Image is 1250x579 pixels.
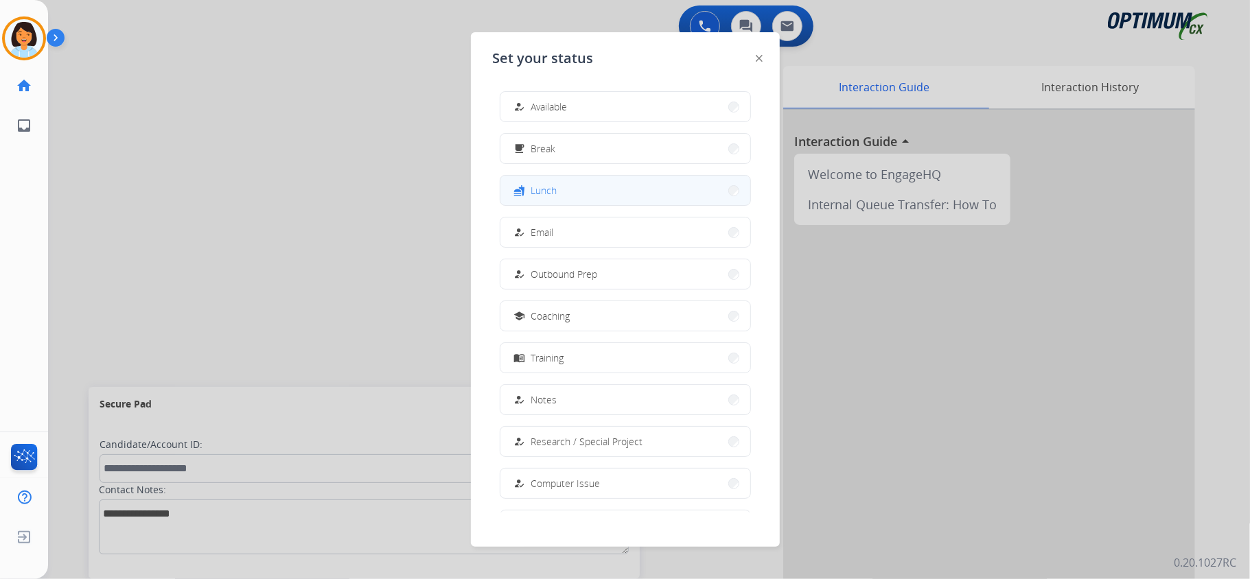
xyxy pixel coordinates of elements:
img: close-button [756,55,763,62]
mat-icon: how_to_reg [513,226,525,238]
button: Lunch [500,176,750,205]
button: Notes [500,385,750,414]
button: Research / Special Project [500,427,750,456]
button: Training [500,343,750,373]
mat-icon: how_to_reg [513,436,525,447]
button: Computer Issue [500,469,750,498]
button: Coaching [500,301,750,331]
span: Available [531,99,568,114]
button: Internet Issue [500,510,750,540]
span: Set your status [493,49,594,68]
mat-icon: school [513,310,525,322]
mat-icon: how_to_reg [513,477,525,489]
mat-icon: fastfood [513,185,525,196]
button: Break [500,134,750,163]
mat-icon: home [16,78,32,94]
span: Training [531,351,564,365]
span: Coaching [531,309,570,323]
span: Lunch [531,183,557,198]
img: avatar [5,19,43,58]
button: Available [500,92,750,121]
p: 0.20.1027RC [1174,554,1236,571]
span: Email [531,225,554,239]
button: Outbound Prep [500,259,750,289]
mat-icon: how_to_reg [513,101,525,113]
mat-icon: how_to_reg [513,394,525,405]
mat-icon: menu_book [513,352,525,364]
span: Computer Issue [531,476,601,491]
mat-icon: inbox [16,117,32,134]
mat-icon: how_to_reg [513,268,525,280]
button: Email [500,217,750,247]
mat-icon: free_breakfast [513,143,525,154]
span: Notes [531,392,557,407]
span: Research / Special Project [531,434,643,449]
span: Break [531,141,556,156]
span: Outbound Prep [531,267,598,281]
